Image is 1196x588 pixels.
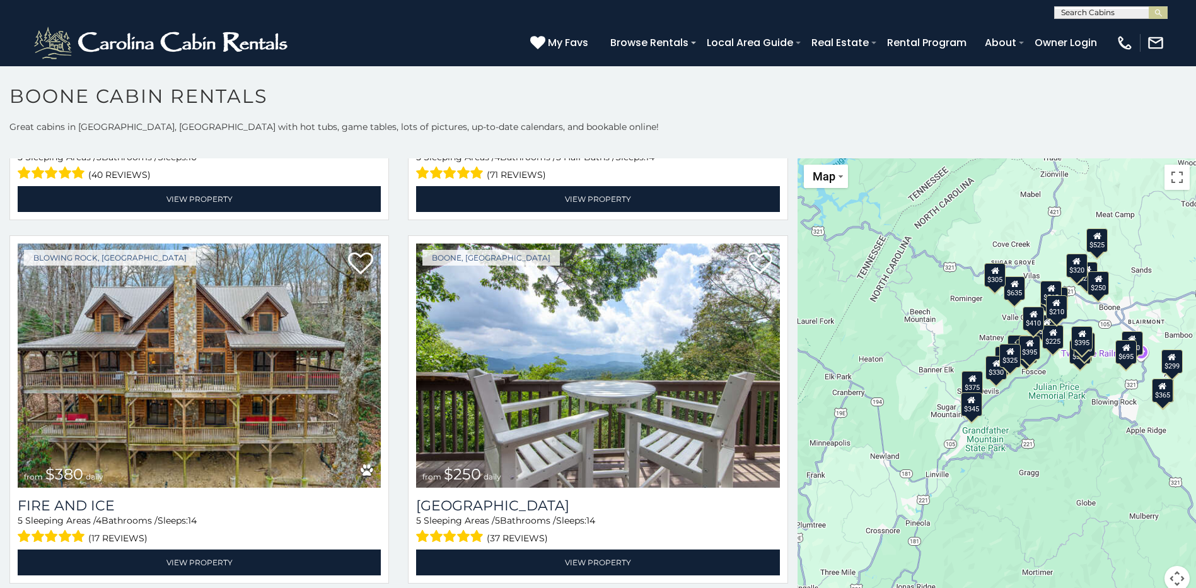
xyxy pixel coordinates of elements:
[416,497,779,514] h3: Pinnacle View Lodge
[586,515,595,526] span: 14
[1028,32,1103,54] a: Owner Login
[1161,350,1182,373] div: $299
[18,244,381,487] img: Fire And Ice
[804,165,848,188] button: Change map style
[1116,34,1134,52] img: phone-regular-white.png
[487,530,548,546] span: (37 reviews)
[444,465,481,483] span: $250
[978,32,1023,54] a: About
[1040,281,1062,305] div: $565
[1007,335,1029,359] div: $400
[1019,336,1040,360] div: $395
[813,170,835,183] span: Map
[1066,254,1088,278] div: $320
[1071,326,1093,350] div: $395
[1069,340,1090,364] div: $315
[1046,295,1067,319] div: $210
[530,35,591,51] a: My Favs
[45,465,83,483] span: $380
[24,250,196,266] a: Blowing Rock, [GEOGRAPHIC_DATA]
[18,244,381,487] a: Fire And Ice from $380 daily
[188,515,197,526] span: 14
[961,371,983,395] div: $375
[88,167,151,183] span: (40 reviews)
[1042,325,1064,349] div: $225
[700,32,799,54] a: Local Area Guide
[1115,340,1137,364] div: $695
[1047,287,1068,311] div: $349
[984,263,1006,287] div: $305
[1086,228,1108,252] div: $525
[86,472,103,481] span: daily
[416,497,779,514] a: [GEOGRAPHIC_DATA]
[484,472,501,481] span: daily
[1004,276,1025,300] div: $635
[495,515,500,526] span: 5
[18,515,23,526] span: 5
[18,186,381,212] a: View Property
[999,344,1021,368] div: $325
[1164,165,1190,190] button: Toggle fullscreen view
[416,151,779,183] div: Sleeping Areas / Bathrooms / Sleeps:
[961,392,982,416] div: $345
[604,32,695,54] a: Browse Rentals
[985,356,1007,380] div: $330
[548,35,588,50] span: My Favs
[1023,307,1044,331] div: $410
[32,24,293,62] img: White-1-2.png
[805,32,875,54] a: Real Estate
[1121,331,1142,355] div: $380
[1147,34,1164,52] img: mail-regular-white.png
[1088,271,1109,295] div: $250
[24,472,43,481] span: from
[416,244,779,487] a: Pinnacle View Lodge from $250 daily
[747,251,772,278] a: Add to favorites
[422,250,560,266] a: Boone, [GEOGRAPHIC_DATA]
[18,497,381,514] a: Fire And Ice
[422,472,441,481] span: from
[1152,379,1173,403] div: $365
[416,515,421,526] span: 5
[416,244,779,487] img: Pinnacle View Lodge
[96,515,102,526] span: 4
[416,514,779,546] div: Sleeping Areas / Bathrooms / Sleeps:
[487,167,546,183] span: (71 reviews)
[348,251,373,278] a: Add to favorites
[88,530,148,546] span: (17 reviews)
[881,32,973,54] a: Rental Program
[18,550,381,575] a: View Property
[18,514,381,546] div: Sleeping Areas / Bathrooms / Sleeps:
[416,550,779,575] a: View Property
[416,186,779,212] a: View Property
[18,151,381,183] div: Sleeping Areas / Bathrooms / Sleeps:
[1074,332,1095,356] div: $675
